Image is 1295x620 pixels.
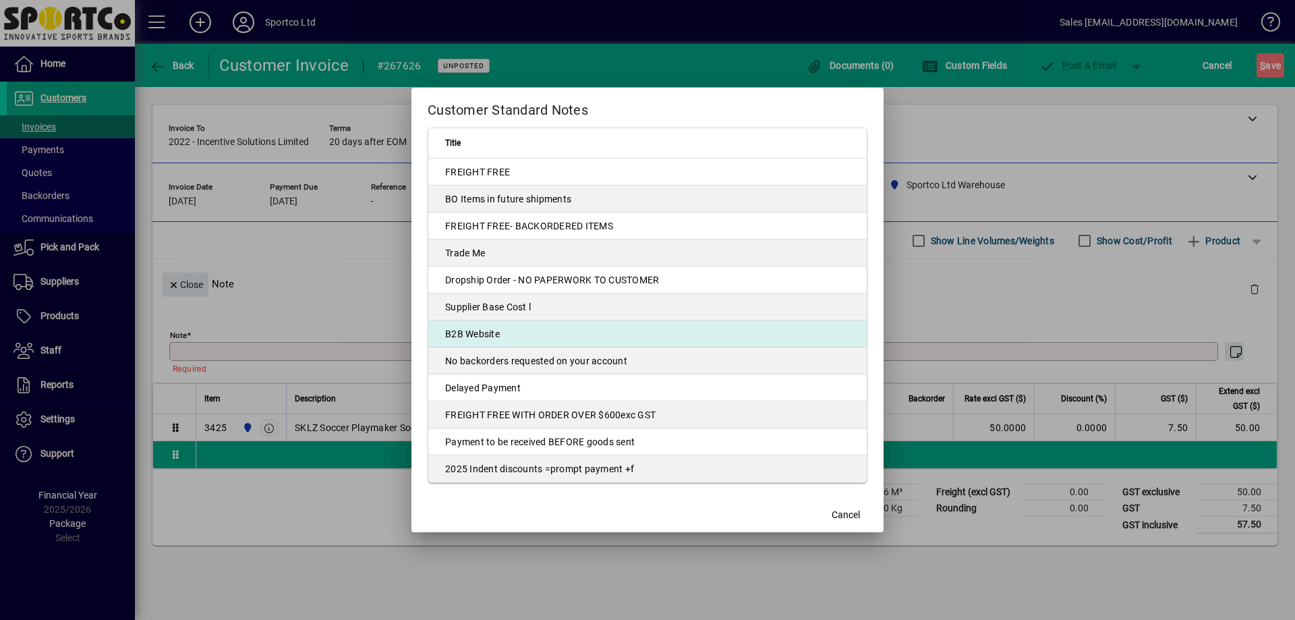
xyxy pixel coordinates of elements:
td: FREIGHT FREE [428,159,867,186]
td: 2025 Indent discounts =prompt payment +f [428,455,867,482]
td: FREIGHT FREE WITH ORDER OVER $600exc GST [428,401,867,428]
td: Dropship Order - NO PAPERWORK TO CUSTOMER [428,266,867,293]
td: FREIGHT FREE- BACKORDERED ITEMS [428,213,867,239]
h2: Customer Standard Notes [411,88,884,127]
td: Payment to be received BEFORE goods sent [428,428,867,455]
td: Supplier Base Cost l [428,293,867,320]
td: B2B Website [428,320,867,347]
td: Trade Me [428,239,867,266]
span: Cancel [832,508,860,522]
button: Cancel [824,503,867,527]
td: BO Items in future shipments [428,186,867,213]
span: Title [445,136,461,150]
td: Delayed Payment [428,374,867,401]
td: No backorders requested on your account [428,347,867,374]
